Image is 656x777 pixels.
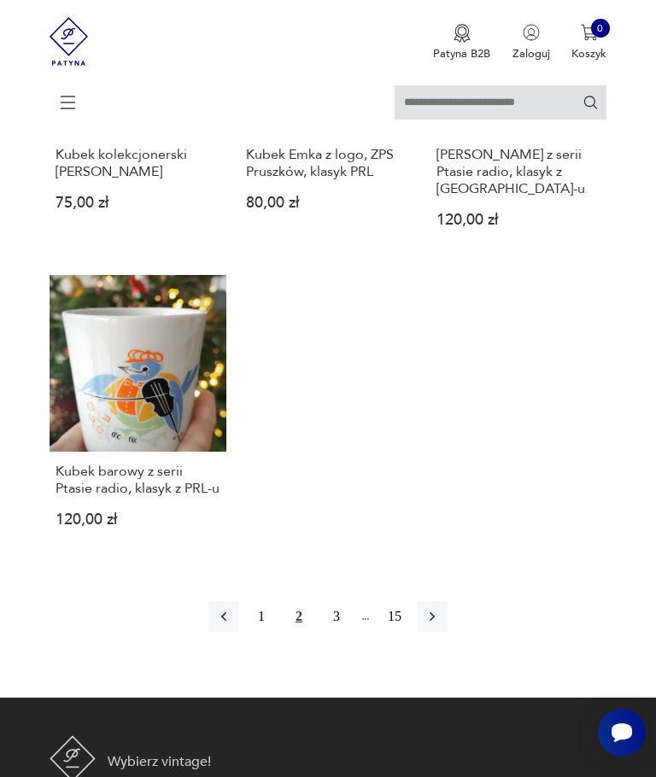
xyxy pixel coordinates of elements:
[454,24,471,43] img: Ikona medalu
[108,751,211,772] p: Wybierz vintage!
[512,24,550,61] button: Zaloguj
[246,146,411,180] h3: Kubek Emka z logo, ZPS Pruszków, klasyk PRL
[56,197,220,210] p: 75,00 zł
[379,601,410,632] button: 15
[56,463,220,497] h3: Kubek barowy z serii Ptasie radio, klasyk z PRL-u
[523,24,540,41] img: Ikonka użytkownika
[571,46,606,61] p: Koszyk
[433,24,490,61] button: Patyna B2B
[512,46,550,61] p: Zaloguj
[436,214,601,227] p: 120,00 zł
[284,601,314,632] button: 2
[56,146,220,180] h3: Kubek kolekcjonerski [PERSON_NAME]
[436,146,601,197] h3: [PERSON_NAME] z serii Ptasie radio, klasyk z [GEOGRAPHIC_DATA]-u
[246,197,411,210] p: 80,00 zł
[571,24,606,61] button: 0Koszyk
[581,24,598,41] img: Ikona koszyka
[50,275,226,553] a: Kubek barowy z serii Ptasie radio, klasyk z PRL-uKubek barowy z serii Ptasie radio, klasyk z PRL-...
[321,601,352,632] button: 3
[433,24,490,61] a: Ikona medaluPatyna B2B
[591,19,610,38] div: 0
[583,94,599,110] button: Szukaj
[433,46,490,61] p: Patyna B2B
[56,514,220,527] p: 120,00 zł
[598,709,646,757] iframe: Smartsupp widget button
[246,601,277,632] button: 1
